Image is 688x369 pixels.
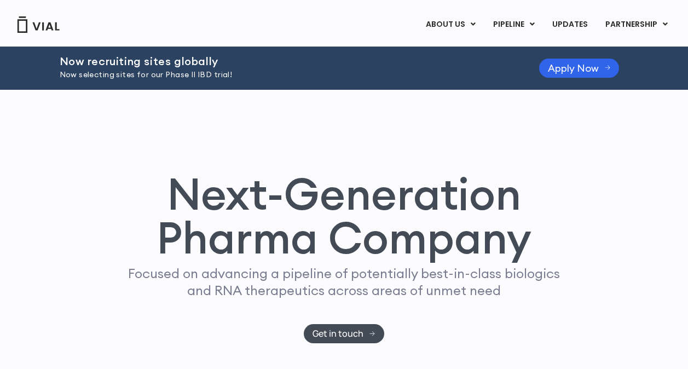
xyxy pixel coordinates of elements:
[484,15,543,34] a: PIPELINEMenu Toggle
[539,59,620,78] a: Apply Now
[544,15,596,34] a: UPDATES
[124,265,565,299] p: Focused on advancing a pipeline of potentially best-in-class biologics and RNA therapeutics acros...
[313,330,363,338] span: Get in touch
[16,16,60,33] img: Vial Logo
[597,15,677,34] a: PARTNERSHIPMenu Toggle
[60,55,512,67] h2: Now recruiting sites globally
[60,69,512,81] p: Now selecting sites for our Phase II IBD trial!
[417,15,484,34] a: ABOUT USMenu Toggle
[304,324,384,343] a: Get in touch
[548,64,599,72] span: Apply Now
[107,172,581,260] h1: Next-Generation Pharma Company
